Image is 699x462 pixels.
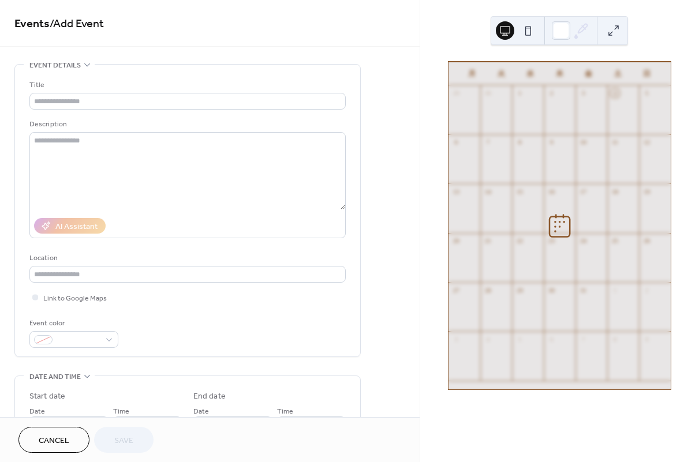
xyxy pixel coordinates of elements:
div: 火 [487,62,515,85]
div: 5 [515,335,524,343]
div: 27 [452,286,461,294]
div: 30 [547,286,556,294]
div: Description [29,118,343,130]
span: Event details [29,59,81,72]
div: Location [29,252,343,264]
div: 21 [484,236,492,245]
div: 10 [579,138,588,147]
div: 7 [484,138,492,147]
div: 20 [452,236,461,245]
div: 22 [515,236,524,245]
div: 3 [452,335,461,343]
div: Event color [29,317,116,329]
div: 8 [611,335,619,343]
span: Date and time [29,371,81,383]
div: 6 [452,138,461,147]
div: 2 [642,286,651,294]
div: End date [193,390,226,403]
div: 23 [547,236,556,245]
div: 月 [458,62,487,85]
div: 24 [579,236,588,245]
div: 14 [484,187,492,196]
div: 29 [515,286,524,294]
div: 13 [452,187,461,196]
div: 2 [547,89,556,97]
div: 9 [642,335,651,343]
div: 26 [642,236,651,245]
div: Title [29,79,343,91]
div: 1 [611,286,619,294]
div: 16 [547,187,556,196]
div: 18 [611,187,619,196]
div: 水 [516,62,545,85]
div: Start date [29,390,65,403]
div: 9 [547,138,556,147]
span: Link to Google Maps [43,292,107,305]
div: 30 [484,89,492,97]
div: 17 [579,187,588,196]
span: Cancel [39,435,69,447]
span: Time [113,405,129,418]
div: 1 [515,89,524,97]
div: 土 [603,62,632,85]
div: 11 [611,138,619,147]
div: 金 [574,62,603,85]
div: 19 [642,187,651,196]
span: Date [29,405,45,418]
div: 4 [611,89,619,97]
div: 5 [642,89,651,97]
div: 木 [545,62,574,85]
div: 8 [515,138,524,147]
div: 25 [611,236,619,245]
span: Date [193,405,209,418]
div: 12 [642,138,651,147]
div: 3 [579,89,588,97]
div: 28 [484,286,492,294]
span: Time [277,405,293,418]
a: Events [14,13,50,35]
div: 日 [633,62,661,85]
div: 6 [547,335,556,343]
div: 15 [515,187,524,196]
div: 29 [452,89,461,97]
div: 31 [579,286,588,294]
div: 7 [579,335,588,343]
span: / Add Event [50,13,104,35]
button: Cancel [18,427,89,453]
div: 4 [484,335,492,343]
